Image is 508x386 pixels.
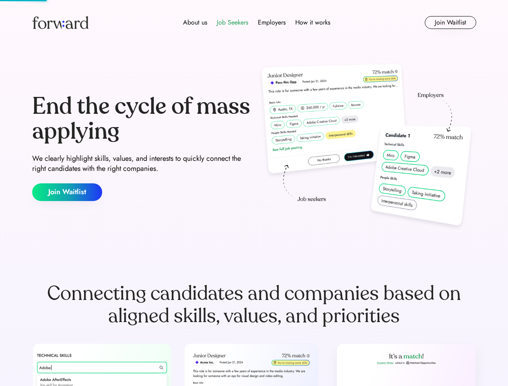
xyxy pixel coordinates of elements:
[217,18,248,27] div: Job Seekers
[258,18,286,27] div: Employers
[183,18,207,27] div: About us
[425,16,476,29] button: Join Waitlist
[32,183,102,201] button: Join Waitlist
[32,154,251,174] div: We clearly highlight skills, values, and interests to quickly connect the right candidates with t...
[32,16,88,29] img: Forward logo
[295,18,330,27] div: How it works
[32,94,251,144] div: End the cycle of mass applying
[257,61,476,234] img: hero-image.png
[32,282,476,327] div: Connecting candidates and companies based on aligned skills, values, and priorities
